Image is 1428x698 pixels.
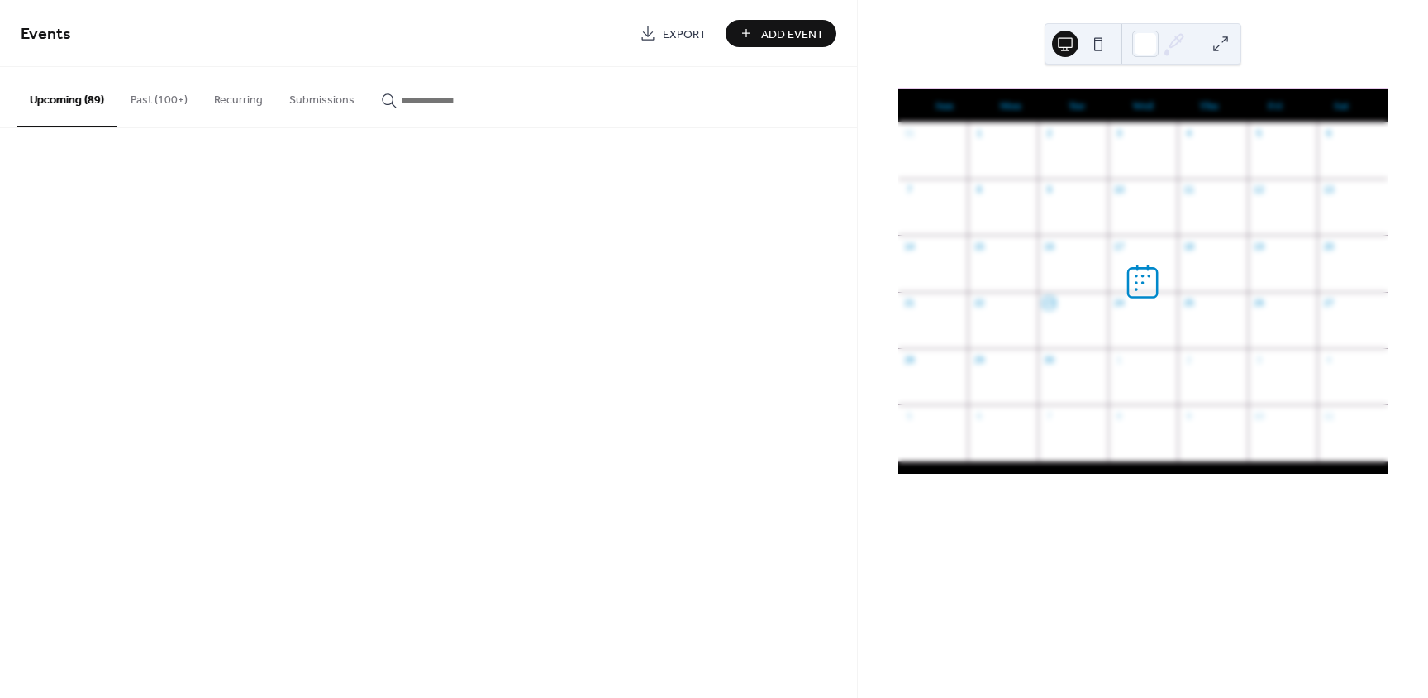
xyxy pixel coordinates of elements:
div: 3 [1113,127,1126,140]
div: 4 [1322,353,1335,366]
span: Export [663,26,707,43]
div: 15 [973,240,985,252]
button: Past (100+) [117,67,201,126]
div: Tue [1044,89,1110,122]
div: 4 [1183,127,1195,140]
div: 6 [973,409,985,422]
div: 28 [903,353,916,366]
div: 31 [903,127,916,140]
div: Thu [1176,89,1242,122]
div: 22 [973,297,985,309]
div: Wed [1110,89,1176,122]
div: 25 [1183,297,1195,309]
div: 13 [1322,184,1335,196]
div: 6 [1322,127,1335,140]
div: 8 [973,184,985,196]
div: 24 [1113,297,1126,309]
div: Fri [1242,89,1308,122]
div: 2 [1183,353,1195,366]
div: 18 [1183,240,1195,252]
div: 30 [1043,353,1055,366]
div: 9 [1183,409,1195,422]
div: 29 [973,353,985,366]
div: 5 [1253,127,1265,140]
div: Sat [1308,89,1374,122]
div: 12 [1253,184,1265,196]
button: Add Event [726,20,836,47]
div: 11 [1183,184,1195,196]
div: 20 [1322,240,1335,252]
div: 21 [903,297,916,309]
div: 7 [1043,409,1055,422]
div: 26 [1253,297,1265,309]
div: 16 [1043,240,1055,252]
div: Sun [912,89,978,122]
div: 1 [973,127,985,140]
div: 27 [1322,297,1335,309]
div: 14 [903,240,916,252]
div: 17 [1113,240,1126,252]
div: 19 [1253,240,1265,252]
div: 7 [903,184,916,196]
div: 3 [1253,353,1265,366]
span: Add Event [761,26,824,43]
div: 23 [1043,297,1055,309]
div: 8 [1113,409,1126,422]
div: 1 [1113,353,1126,366]
div: 5 [903,409,916,422]
button: Recurring [201,67,276,126]
div: 10 [1113,184,1126,196]
button: Upcoming (89) [17,67,117,127]
div: Mon [978,89,1044,122]
button: Submissions [276,67,368,126]
span: Events [21,18,71,50]
div: 2 [1043,127,1055,140]
div: 10 [1253,409,1265,422]
a: Export [627,20,719,47]
div: 11 [1322,409,1335,422]
div: 9 [1043,184,1055,196]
